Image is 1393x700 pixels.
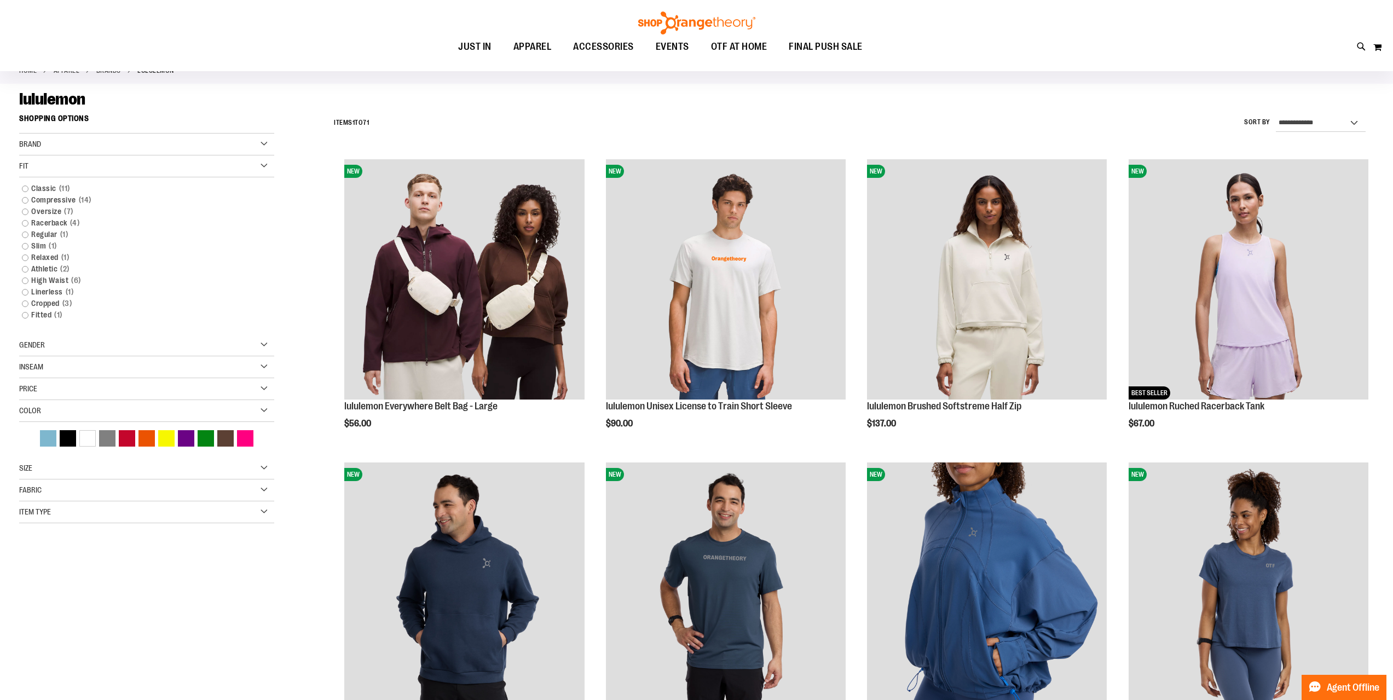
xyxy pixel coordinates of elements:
span: FINAL PUSH SALE [789,34,863,59]
a: Athletic2 [16,263,261,275]
a: Red [117,429,137,448]
span: NEW [344,468,362,481]
a: High Waist6 [16,275,261,286]
a: Regular1 [16,229,261,240]
span: 1 [352,119,355,126]
span: JUST IN [458,34,492,59]
div: product [600,154,851,456]
a: Oversize7 [16,206,261,217]
span: NEW [606,165,624,178]
span: 7 [61,206,76,217]
span: NEW [867,468,885,481]
span: ACCESSORIES [573,34,634,59]
span: NEW [344,165,362,178]
span: Fabric [19,485,42,494]
span: lululemon [19,90,85,108]
span: Brand [19,140,41,148]
a: Orange [137,429,157,448]
span: $90.00 [606,419,634,429]
a: Green [196,429,216,448]
div: product [339,154,589,456]
span: 71 [363,119,369,126]
a: Purple [176,429,196,448]
a: lululemon Everywhere Belt Bag - Large [344,401,498,412]
a: Blue [38,429,58,448]
img: lululemon Everywhere Belt Bag - Large [344,159,584,399]
span: NEW [606,468,624,481]
span: 14 [76,194,94,206]
a: lululemon Everywhere Belt Bag - LargeNEW [344,159,584,401]
a: Pink [235,429,255,448]
span: NEW [1129,468,1147,481]
a: lululemon Ruched Racerback TankNEWBEST SELLER [1129,159,1368,401]
span: $137.00 [867,419,898,429]
span: Agent Offline [1327,682,1379,693]
a: Linerless1 [16,286,261,298]
span: 1 [63,286,77,298]
a: Yellow [157,429,176,448]
a: Black [58,429,78,448]
a: Fitted1 [16,309,261,321]
a: lululemon Brushed Softstreme Half ZipNEW [867,159,1107,401]
span: Gender [19,340,45,349]
h2: Items to [334,114,369,131]
a: Racerback4 [16,217,261,229]
a: lululemon Unisex License to Train Short SleeveNEW [606,159,846,401]
strong: Shopping Options [19,109,274,134]
span: $67.00 [1129,419,1156,429]
span: 3 [60,298,75,309]
span: 2 [57,263,72,275]
span: $56.00 [344,419,373,429]
span: 11 [56,183,73,194]
span: OTF AT HOME [711,34,767,59]
span: 6 [68,275,84,286]
a: Slim1 [16,240,261,252]
a: lululemon Unisex License to Train Short Sleeve [606,401,792,412]
span: 4 [67,217,83,229]
span: Price [19,384,37,393]
span: APPAREL [513,34,552,59]
a: Classic11 [16,183,261,194]
button: Agent Offline [1302,675,1386,700]
span: EVENTS [656,34,689,59]
span: 1 [57,229,71,240]
span: Inseam [19,362,43,371]
span: 1 [46,240,60,252]
img: lululemon Unisex License to Train Short Sleeve [606,159,846,399]
span: 1 [59,252,72,263]
div: product [862,154,1112,456]
a: Brown [216,429,235,448]
a: Compressive14 [16,194,261,206]
label: Sort By [1244,118,1270,127]
a: lululemon Brushed Softstreme Half Zip [867,401,1021,412]
a: White [78,429,97,448]
span: Item Type [19,507,51,516]
span: 1 [51,309,65,321]
img: Shop Orangetheory [637,11,757,34]
span: Color [19,406,41,415]
span: NEW [867,165,885,178]
span: Fit [19,161,28,170]
a: Relaxed1 [16,252,261,263]
a: lululemon Ruched Racerback Tank [1129,401,1264,412]
div: product [1123,154,1374,456]
img: lululemon Ruched Racerback Tank [1129,159,1368,399]
span: Size [19,464,32,472]
a: Grey [97,429,117,448]
img: lululemon Brushed Softstreme Half Zip [867,159,1107,399]
a: Cropped3 [16,298,261,309]
span: BEST SELLER [1129,386,1170,400]
span: NEW [1129,165,1147,178]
